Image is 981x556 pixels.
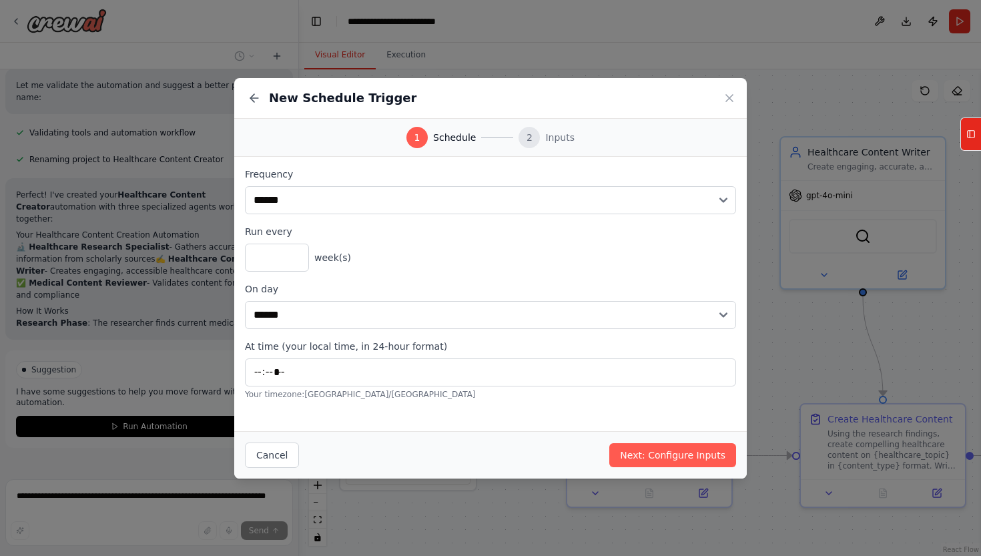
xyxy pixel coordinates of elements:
label: On day [245,282,736,296]
span: Inputs [545,131,575,144]
span: week(s) [314,251,351,264]
div: 1 [406,127,428,148]
p: Your timezone: [GEOGRAPHIC_DATA]/[GEOGRAPHIC_DATA] [245,389,736,400]
button: Next: Configure Inputs [609,443,736,467]
div: 2 [519,127,540,148]
label: Run every [245,225,736,238]
button: Cancel [245,443,299,468]
label: At time (your local time, in 24-hour format) [245,340,736,353]
span: Schedule [433,131,476,144]
label: Frequency [245,168,736,181]
h2: New Schedule Trigger [269,89,416,107]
